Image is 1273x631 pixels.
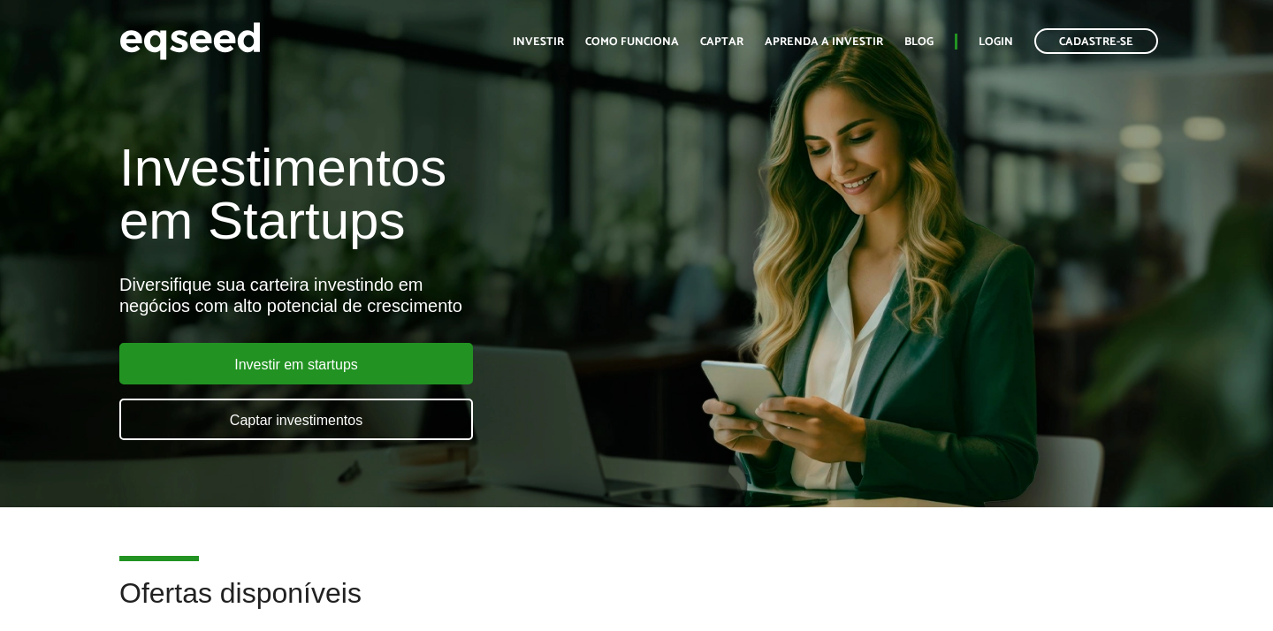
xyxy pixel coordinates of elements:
a: Captar investimentos [119,399,473,440]
a: Captar [700,36,743,48]
a: Investir em startups [119,343,473,384]
a: Aprenda a investir [765,36,883,48]
img: EqSeed [119,18,261,65]
h1: Investimentos em Startups [119,141,729,247]
a: Investir [513,36,564,48]
a: Como funciona [585,36,679,48]
div: Diversifique sua carteira investindo em negócios com alto potencial de crescimento [119,274,729,316]
a: Cadastre-se [1034,28,1158,54]
a: Blog [904,36,934,48]
a: Login [979,36,1013,48]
